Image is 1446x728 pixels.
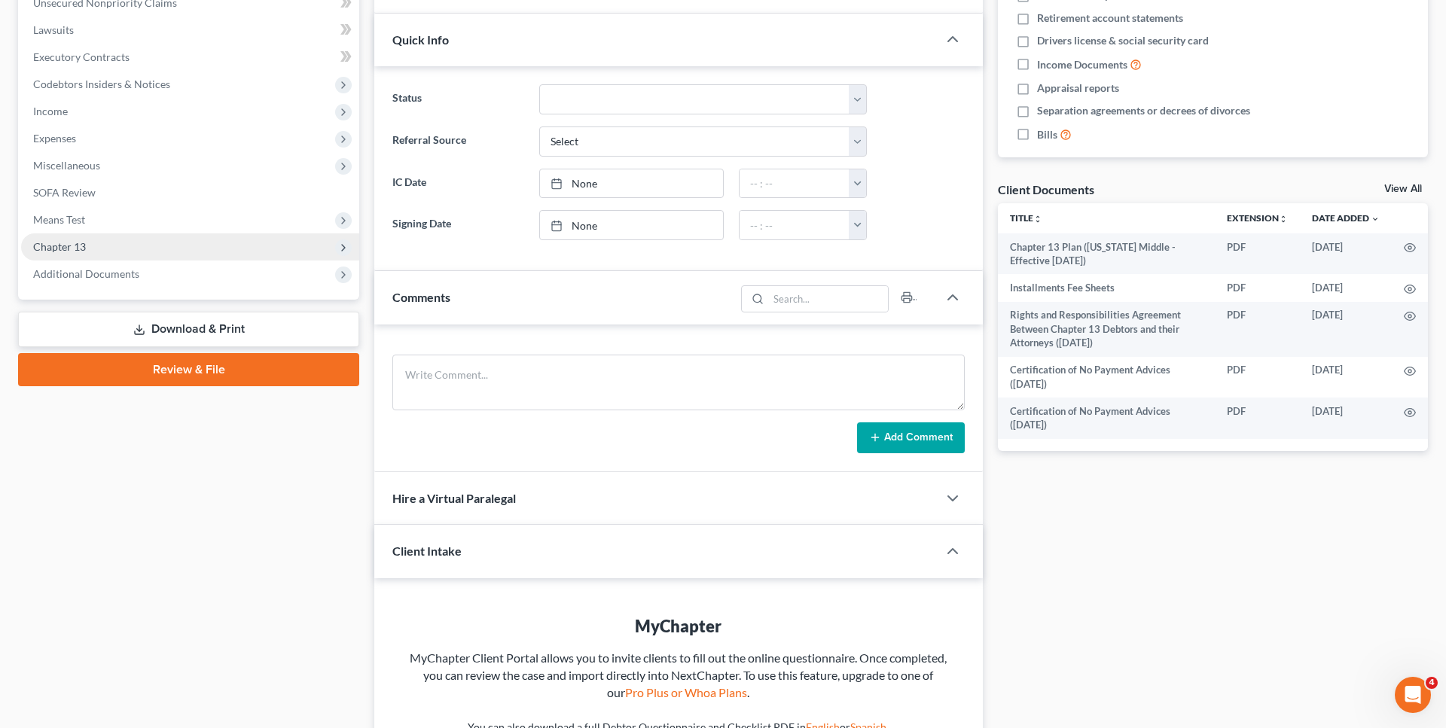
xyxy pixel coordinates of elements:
a: Download & Print [18,312,359,347]
td: [DATE] [1300,398,1392,439]
label: Signing Date [385,210,532,240]
td: Rights and Responsibilities Agreement Between Chapter 13 Debtors and their Attorneys ([DATE]) [998,302,1215,357]
a: Extensionunfold_more [1227,212,1288,224]
label: IC Date [385,169,532,199]
td: PDF [1215,398,1300,439]
span: MyChapter Client Portal allows you to invite clients to fill out the online questionnaire. Once c... [410,650,947,699]
td: [DATE] [1300,274,1392,301]
span: Miscellaneous [33,159,100,172]
a: Titleunfold_more [1010,212,1042,224]
span: Appraisal reports [1037,81,1119,96]
a: Date Added expand_more [1312,212,1380,224]
td: PDF [1215,302,1300,357]
td: PDF [1215,274,1300,301]
a: Lawsuits [21,17,359,44]
span: Executory Contracts [33,50,130,63]
span: Retirement account statements [1037,11,1183,26]
span: Means Test [33,213,85,226]
a: View All [1384,184,1422,194]
td: PDF [1215,357,1300,398]
span: Chapter 13 [33,240,86,253]
label: Referral Source [385,126,532,157]
span: Lawsuits [33,23,74,36]
span: Income Documents [1037,57,1127,72]
div: Client Documents [998,181,1094,197]
a: None [540,169,723,198]
td: [DATE] [1300,357,1392,398]
span: Codebtors Insiders & Notices [33,78,170,90]
span: Income [33,105,68,117]
span: Hire a Virtual Paralegal [392,491,516,505]
a: Pro Plus or Whoa Plans [625,685,747,699]
a: SOFA Review [21,179,359,206]
td: [DATE] [1300,233,1392,275]
a: Review & File [18,353,359,386]
i: unfold_more [1033,215,1042,224]
span: Comments [392,290,450,304]
i: unfold_more [1279,215,1288,224]
td: Certification of No Payment Advices ([DATE]) [998,398,1215,439]
td: Chapter 13 Plan ([US_STATE] Middle - Effective [DATE]) [998,233,1215,275]
a: Executory Contracts [21,44,359,71]
span: 4 [1426,677,1438,689]
span: Client Intake [392,544,462,558]
span: Drivers license & social security card [1037,33,1209,48]
label: Status [385,84,532,114]
button: Add Comment [857,422,965,454]
a: None [540,211,723,239]
td: Certification of No Payment Advices ([DATE]) [998,357,1215,398]
input: -- : -- [740,211,849,239]
td: PDF [1215,233,1300,275]
span: Additional Documents [33,267,139,280]
span: Expenses [33,132,76,145]
span: Quick Info [392,32,449,47]
span: SOFA Review [33,186,96,199]
i: expand_more [1371,215,1380,224]
iframe: Intercom live chat [1395,677,1431,713]
span: Bills [1037,127,1057,142]
div: MyChapter [404,614,953,638]
input: -- : -- [740,169,849,198]
td: [DATE] [1300,302,1392,357]
td: Installments Fee Sheets [998,274,1215,301]
span: Separation agreements or decrees of divorces [1037,103,1250,118]
input: Search... [768,286,888,312]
